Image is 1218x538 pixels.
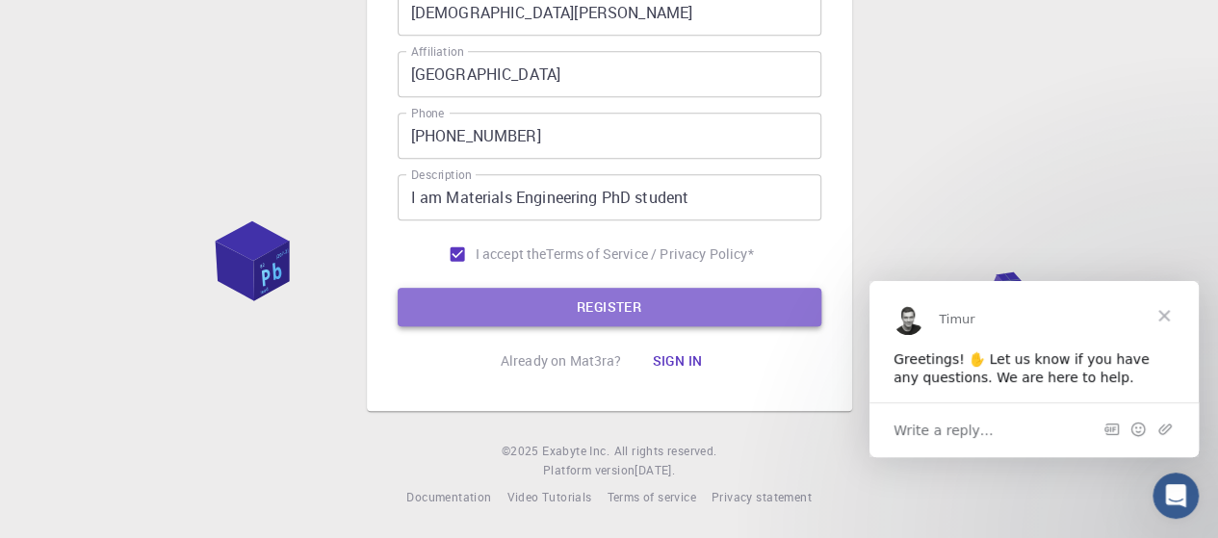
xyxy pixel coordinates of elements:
span: Platform version [543,461,635,480]
p: Already on Mat3ra? [501,351,622,371]
p: Terms of Service / Privacy Policy * [546,244,753,264]
iframe: Intercom live chat [1153,473,1199,519]
a: Video Tutorials [506,488,591,507]
button: REGISTER [398,288,821,326]
span: [DATE] . [635,462,675,477]
span: © 2025 [502,442,542,461]
label: Description [411,167,472,183]
a: [DATE]. [635,461,675,480]
label: Phone [411,105,444,121]
span: Documentation [406,489,491,504]
span: I accept the [476,244,547,264]
span: Exabyte Inc. [542,443,609,458]
iframe: Intercom live chat message [869,281,1199,457]
span: Video Tutorials [506,489,591,504]
a: Terms of service [607,488,695,507]
span: All rights reserved. [613,442,716,461]
a: Privacy statement [712,488,812,507]
button: Sign in [636,342,717,380]
a: Terms of Service / Privacy Policy* [546,244,753,264]
span: Privacy statement [712,489,812,504]
span: Terms of service [607,489,695,504]
a: Documentation [406,488,491,507]
a: Exabyte Inc. [542,442,609,461]
label: Affiliation [411,43,463,60]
